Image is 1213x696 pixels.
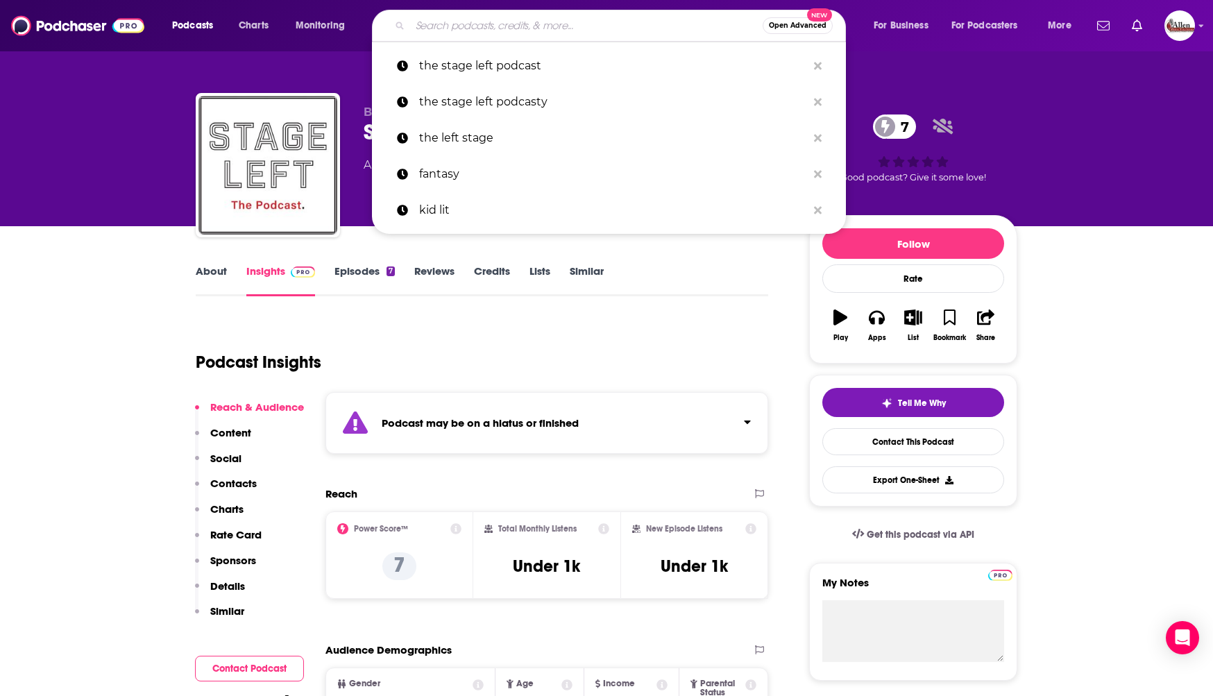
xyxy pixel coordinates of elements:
button: Open AdvancedNew [763,17,833,34]
div: Share [976,334,995,342]
a: fantasy [372,156,846,192]
div: Apps [868,334,886,342]
button: Bookmark [931,300,967,350]
p: Contacts [210,477,257,490]
p: fantasy [419,156,807,192]
span: Age [516,679,534,688]
p: Similar [210,604,244,618]
a: the left stage [372,120,846,156]
span: Get this podcast via API [867,529,974,541]
p: the stage left podcasty [419,84,807,120]
p: kid lit [419,192,807,228]
p: Sponsors [210,554,256,567]
div: An podcast [364,157,628,173]
p: Social [210,452,241,465]
section: Click to expand status details [325,392,768,454]
span: For Podcasters [951,16,1018,35]
div: Search podcasts, credits, & more... [385,10,859,42]
h3: Under 1k [661,556,728,577]
a: Pro website [988,568,1012,581]
p: Rate Card [210,528,262,541]
h2: Reach [325,487,357,500]
img: Podchaser Pro [988,570,1012,581]
button: tell me why sparkleTell Me Why [822,388,1004,417]
div: List [908,334,919,342]
button: open menu [1038,15,1089,37]
a: kid lit [372,192,846,228]
button: Contacts [195,477,257,502]
span: Logged in as AllenMedia [1164,10,1195,41]
span: Tell Me Why [898,398,946,409]
button: Social [195,452,241,477]
a: 7 [873,114,916,139]
div: Bookmark [933,334,966,342]
button: Play [822,300,858,350]
p: Details [210,579,245,593]
p: the stage left podcast [419,48,807,84]
a: Episodes7 [334,264,395,296]
div: Open Intercom Messenger [1166,621,1199,654]
span: Broadway Podcast Network [364,105,527,119]
label: My Notes [822,576,1004,600]
a: Show notifications dropdown [1092,14,1115,37]
a: About [196,264,227,296]
span: Income [603,679,635,688]
button: Show profile menu [1164,10,1195,41]
p: Content [210,426,251,439]
a: Similar [570,264,604,296]
h2: Power Score™ [354,524,408,534]
span: More [1048,16,1071,35]
button: Share [968,300,1004,350]
button: open menu [162,15,231,37]
a: InsightsPodchaser Pro [246,264,315,296]
h2: Audience Demographics [325,643,452,656]
p: Charts [210,502,244,516]
button: open menu [942,15,1038,37]
div: Play [833,334,848,342]
button: Follow [822,228,1004,259]
button: Apps [858,300,894,350]
button: Details [195,579,245,605]
div: 7 [387,266,395,276]
p: the left stage [419,120,807,156]
img: Stage Left: The Podcast [198,96,337,235]
a: Lists [529,264,550,296]
span: Monitoring [296,16,345,35]
img: tell me why sparkle [881,398,892,409]
span: 7 [887,114,916,139]
span: Good podcast? Give it some love! [840,172,986,183]
div: 7Good podcast? Give it some love! [809,105,1017,192]
a: Contact This Podcast [822,428,1004,455]
img: Podchaser - Follow, Share and Rate Podcasts [11,12,144,39]
button: Content [195,426,251,452]
button: Reach & Audience [195,400,304,426]
span: Podcasts [172,16,213,35]
a: Get this podcast via API [841,518,985,552]
button: Similar [195,604,244,630]
button: Sponsors [195,554,256,579]
button: open menu [864,15,946,37]
a: Show notifications dropdown [1126,14,1148,37]
button: List [895,300,931,350]
h3: Under 1k [513,556,580,577]
input: Search podcasts, credits, & more... [410,15,763,37]
strong: Podcast may be on a hiatus or finished [382,416,579,430]
a: Reviews [414,264,455,296]
h2: Total Monthly Listens [498,524,577,534]
p: Reach & Audience [210,400,304,414]
span: Open Advanced [769,22,826,29]
button: Contact Podcast [195,656,304,681]
span: For Business [874,16,928,35]
a: the stage left podcasty [372,84,846,120]
a: Credits [474,264,510,296]
a: Charts [230,15,277,37]
img: Podchaser Pro [291,266,315,278]
button: Charts [195,502,244,528]
h1: Podcast Insights [196,352,321,373]
button: Export One-Sheet [822,466,1004,493]
a: the stage left podcast [372,48,846,84]
span: New [807,8,832,22]
p: 7 [382,552,416,580]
